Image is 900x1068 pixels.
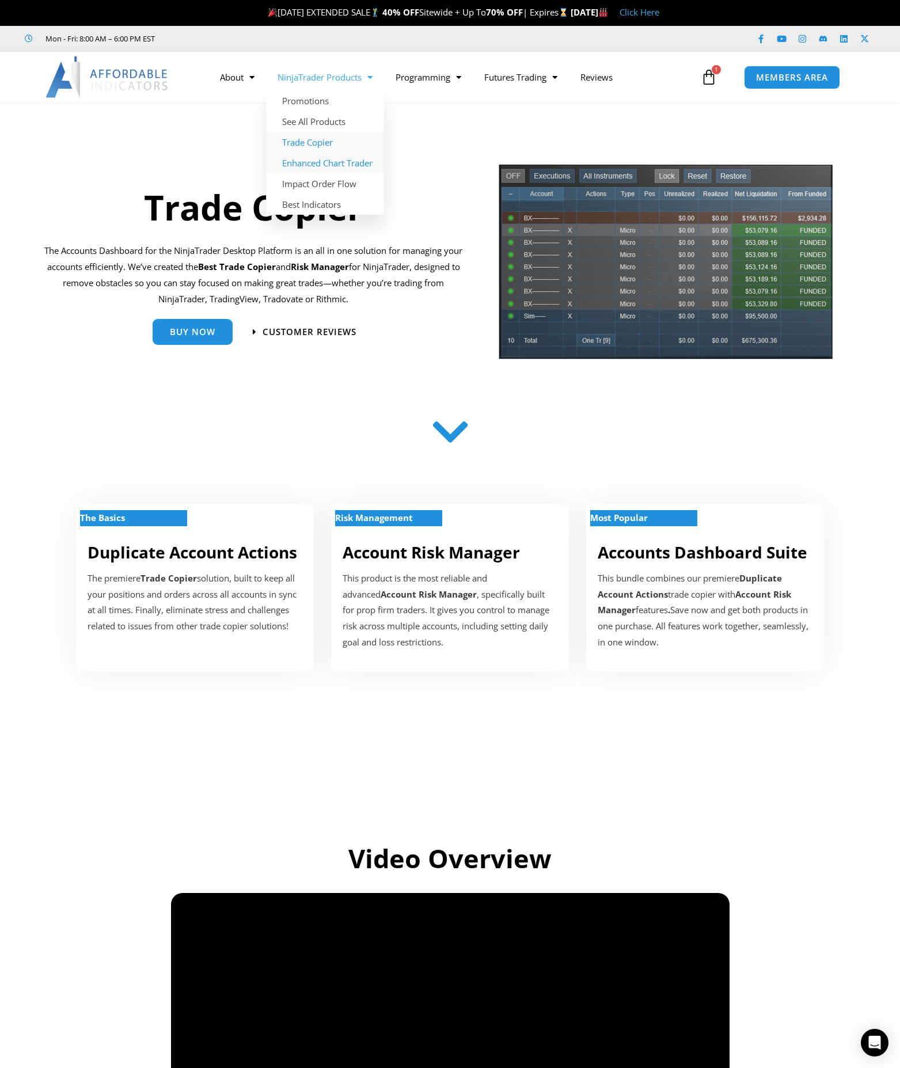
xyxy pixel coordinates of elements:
p: This product is the most reliable and advanced , specifically built for prop firm traders. It giv... [343,571,557,651]
div: This bundle combines our premiere trade copier with features Save now and get both products in on... [598,571,812,651]
strong: Account Risk Manager [381,588,477,600]
span: Mon - Fri: 8:00 AM – 6:00 PM EST [43,32,155,45]
h2: Video Overview [128,842,773,876]
a: Reviews [569,64,624,90]
ul: NinjaTrader Products [266,90,384,215]
img: 🏌️‍♂️ [371,8,379,17]
img: 🏭 [599,8,607,17]
a: Futures Trading [473,64,569,90]
strong: Trade Copier [140,572,197,584]
strong: 70% OFF [486,6,523,18]
b: . [668,604,670,615]
img: 🎉 [268,8,277,17]
a: Duplicate Account Actions [88,541,297,563]
span: 1 [712,65,721,74]
a: Buy Now [153,319,233,345]
iframe: Customer reviews powered by Trustpilot [171,33,344,44]
img: LogoAI | Affordable Indicators – NinjaTrader [45,56,169,98]
a: Promotions [266,90,384,111]
a: Click Here [620,6,659,18]
strong: Risk Manager [291,261,349,272]
a: See All Products [266,111,384,132]
a: Programming [384,64,473,90]
strong: [DATE] [571,6,608,18]
a: Trade Copier [266,132,384,153]
strong: Risk Management [335,512,413,523]
p: The premiere solution, built to keep all your positions and orders across all accounts in sync at... [88,571,302,634]
h1: Trade Copier [44,183,463,231]
a: NinjaTrader Products [266,64,384,90]
a: Impact Order Flow [266,173,384,194]
nav: Menu [208,64,698,90]
b: Duplicate Account Actions [598,572,782,600]
a: 1 [683,60,734,94]
b: Best Trade Copier [198,261,276,272]
span: Buy Now [170,328,215,336]
strong: 40% OFF [382,6,419,18]
a: Best Indicators [266,194,384,215]
img: ⌛ [559,8,568,17]
p: The Accounts Dashboard for the NinjaTrader Desktop Platform is an all in one solution for managin... [44,243,463,307]
span: [DATE] EXTENDED SALE Sitewide + Up To | Expires [265,6,571,18]
a: Account Risk Manager [343,541,520,563]
strong: Most Popular [590,512,648,523]
iframe: Customer reviews powered by Trustpilot [96,724,804,804]
a: MEMBERS AREA [744,66,840,89]
strong: The Basics [80,512,125,523]
span: MEMBERS AREA [756,73,828,82]
a: Customer Reviews [253,328,356,336]
a: Enhanced Chart Trader [266,153,384,173]
img: tradecopier | Affordable Indicators – NinjaTrader [498,163,834,368]
div: Open Intercom Messenger [861,1029,888,1056]
a: About [208,64,266,90]
span: Customer Reviews [263,328,356,336]
a: Accounts Dashboard Suite [598,541,807,563]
